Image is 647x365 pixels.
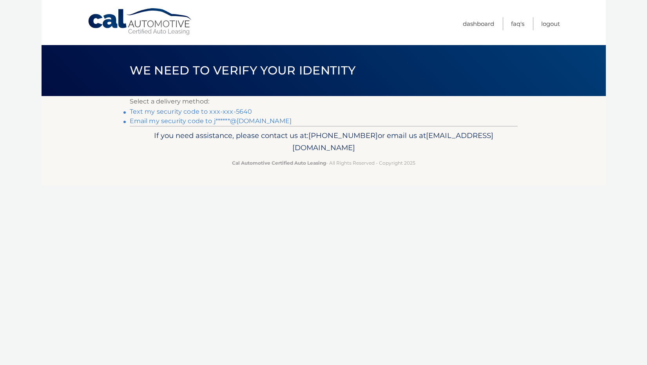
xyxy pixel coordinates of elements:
strong: Cal Automotive Certified Auto Leasing [232,160,326,166]
a: Email my security code to j******@[DOMAIN_NAME] [130,117,292,125]
a: Logout [541,17,560,30]
a: FAQ's [511,17,524,30]
a: Text my security code to xxx-xxx-5640 [130,108,252,115]
p: - All Rights Reserved - Copyright 2025 [135,159,513,167]
span: We need to verify your identity [130,63,356,78]
p: If you need assistance, please contact us at: or email us at [135,129,513,154]
a: Dashboard [463,17,494,30]
p: Select a delivery method: [130,96,518,107]
span: [PHONE_NUMBER] [308,131,378,140]
a: Cal Automotive [87,8,193,36]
